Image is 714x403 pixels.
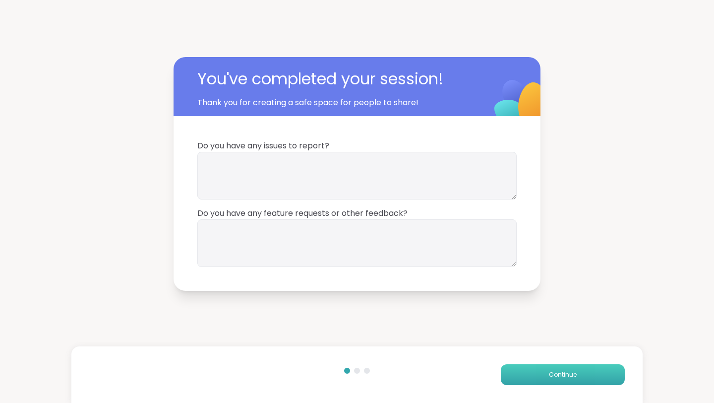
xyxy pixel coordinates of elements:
[197,67,485,91] span: You've completed your session!
[471,54,570,153] img: ShareWell Logomark
[197,97,470,109] span: Thank you for creating a safe space for people to share!
[197,140,517,152] span: Do you have any issues to report?
[549,370,577,379] span: Continue
[197,207,517,219] span: Do you have any feature requests or other feedback?
[501,364,625,385] button: Continue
